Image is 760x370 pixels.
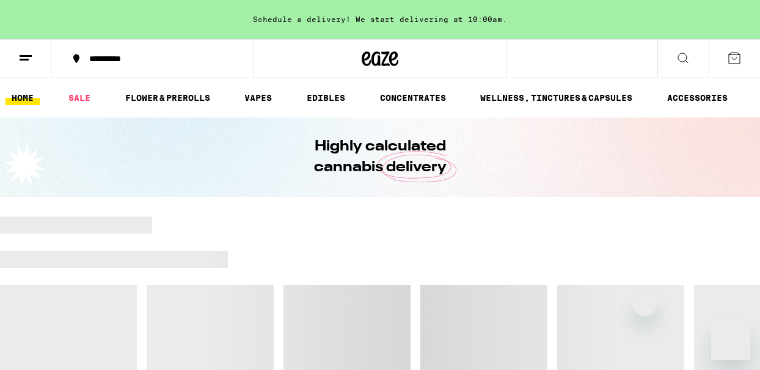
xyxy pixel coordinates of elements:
a: CONCENTRATES [374,91,452,105]
a: EDIBLES [301,91,351,105]
a: SALE [62,91,97,105]
a: ACCESSORIES [661,91,734,105]
a: VAPES [238,91,278,105]
a: WELLNESS, TINCTURES & CAPSULES [474,91,638,105]
a: HOME [5,91,40,105]
a: FLOWER & PREROLLS [119,91,216,105]
iframe: Close message [632,292,657,316]
h1: Highly calculated cannabis delivery [279,136,481,178]
iframe: Button to launch messaging window [711,321,750,360]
